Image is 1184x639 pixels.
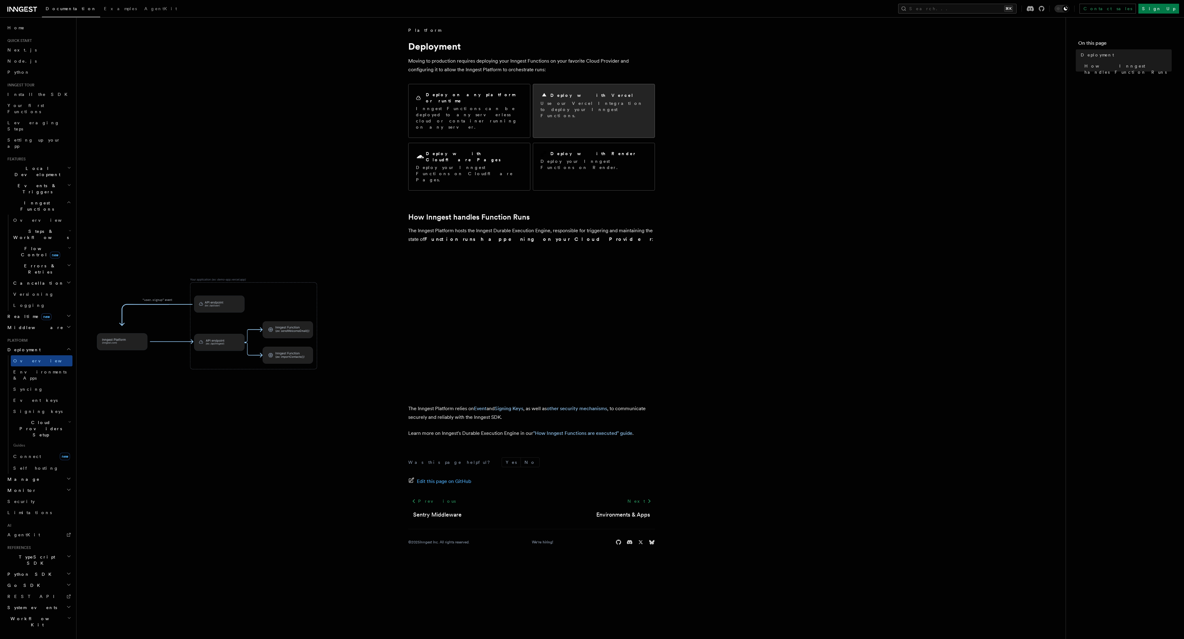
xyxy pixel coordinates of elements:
[11,355,72,366] a: Overview
[5,487,36,493] span: Monitor
[5,496,72,507] a: Security
[86,260,333,388] img: The Inngest Platform communicates with your deployed Inngest Functions by sending requests to you...
[417,477,471,486] span: Edit this page on GitHub
[50,252,60,258] span: new
[1054,5,1069,12] button: Toggle dark mode
[5,569,72,580] button: Python SDK
[533,143,655,191] a: Deploy with RenderDeploy your Inngest Functions on Render.
[5,183,67,195] span: Events & Triggers
[5,163,72,180] button: Local Development
[5,197,72,215] button: Inngest Functions
[7,594,60,599] span: REST API
[7,138,60,149] span: Setting up your app
[11,406,72,417] a: Signing keys
[596,510,650,519] a: Environments & Apps
[5,523,11,528] span: AI
[408,540,470,545] div: © 2025 Inngest Inc. All rights reserved.
[5,165,67,178] span: Local Development
[550,92,634,98] h2: Deploy with Vercel
[11,395,72,406] a: Event keys
[13,218,77,223] span: Overview
[495,406,523,411] a: Signing Keys
[104,6,137,11] span: Examples
[408,404,655,422] p: The Inngest Platform relies on and , as well as , to communicate securely and reliably with the I...
[1138,4,1179,14] a: Sign Up
[408,429,655,438] p: Learn more on Inngest's Durable Execution Engine in our .
[5,56,72,67] a: Node.js
[5,215,72,311] div: Inngest Functions
[1078,49,1172,60] a: Deployment
[5,117,72,134] a: Leveraging Steps
[11,450,72,463] a: Connectnew
[11,280,64,286] span: Cancellation
[5,529,72,540] a: AgentKit
[11,289,72,300] a: Versioning
[5,157,26,162] span: Features
[547,406,607,411] a: other security mechanisms
[408,459,494,465] p: Was this page helpful?
[1081,52,1114,58] span: Deployment
[5,22,72,33] a: Home
[1082,60,1172,78] a: How Inngest handles Function Runs
[5,44,72,56] a: Next.js
[11,228,69,241] span: Steps & Workflows
[7,70,30,75] span: Python
[541,158,647,171] p: Deploy your Inngest Functions on Render.
[11,278,72,289] button: Cancellation
[7,532,40,537] span: AgentKit
[5,355,72,474] div: Deployment
[1078,39,1172,49] h4: On this page
[7,120,60,131] span: Leveraging Steps
[5,545,31,550] span: References
[5,571,55,577] span: Python SDK
[13,409,63,414] span: Signing keys
[1084,63,1172,75] span: How Inngest handles Function Runs
[11,366,72,384] a: Environments & Apps
[5,311,72,322] button: Realtimenew
[7,103,44,114] span: Your first Functions
[7,59,37,64] span: Node.js
[13,398,58,403] span: Event keys
[7,499,35,504] span: Security
[13,466,59,471] span: Self hosting
[5,485,72,496] button: Monitor
[5,89,72,100] a: Install the SDK
[5,604,57,611] span: System events
[7,510,52,515] span: Limitations
[5,591,72,602] a: REST API
[408,27,441,33] span: Platform
[408,41,655,52] h1: Deployment
[5,83,35,88] span: Inngest tour
[5,67,72,78] a: Python
[11,245,68,258] span: Flow Control
[1079,4,1136,14] a: Contact sales
[5,554,67,566] span: TypeScript SDK
[11,417,72,440] button: Cloud Providers Setup
[5,476,40,482] span: Manage
[11,215,72,226] a: Overview
[408,496,459,507] a: Previous
[5,134,72,152] a: Setting up your app
[5,313,51,319] span: Realtime
[100,2,141,17] a: Examples
[13,303,45,308] span: Logging
[416,153,425,161] svg: Cloudflare
[13,387,43,392] span: Syncing
[533,430,632,436] a: "How Inngest Functions are executed" guide
[5,180,72,197] button: Events & Triggers
[532,540,553,545] a: We're hiring!
[11,463,72,474] a: Self hosting
[408,84,530,138] a: Deploy on any platform or runtimeInngest Functions can be deployed to any serverless cloud or con...
[13,369,67,381] span: Environments & Apps
[5,38,32,43] span: Quick start
[5,322,72,333] button: Middleware
[42,2,100,17] a: Documentation
[5,200,67,212] span: Inngest Functions
[11,226,72,243] button: Steps & Workflows
[7,47,37,52] span: Next.js
[5,338,28,343] span: Platform
[5,474,72,485] button: Manage
[11,260,72,278] button: Errors & Retries
[5,551,72,569] button: TypeScript SDK
[5,582,44,588] span: Go SDK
